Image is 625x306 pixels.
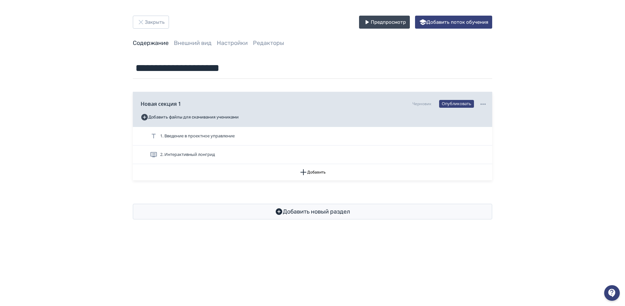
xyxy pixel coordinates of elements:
button: Добавить [133,164,492,180]
div: 1. Введение в проектное управление [133,127,492,146]
span: 1. Введение в проектное управление [160,133,235,139]
button: Добавить новый раздел [133,204,492,219]
button: Опубликовать [439,100,474,108]
a: Настройки [217,39,248,47]
a: Редакторы [253,39,284,47]
span: 2. Интерактивный лонгрид [160,151,215,158]
div: 2. Интерактивный лонгрид [133,146,492,164]
span: Новая секция 1 [141,100,181,108]
div: Черновик [412,101,431,107]
button: Добавить файлы для скачивания учениками [141,112,239,122]
a: Содержание [133,39,169,47]
button: Добавить поток обучения [415,16,492,29]
button: Закрыть [133,16,169,29]
a: Внешний вид [174,39,212,47]
button: Предпросмотр [359,16,410,29]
